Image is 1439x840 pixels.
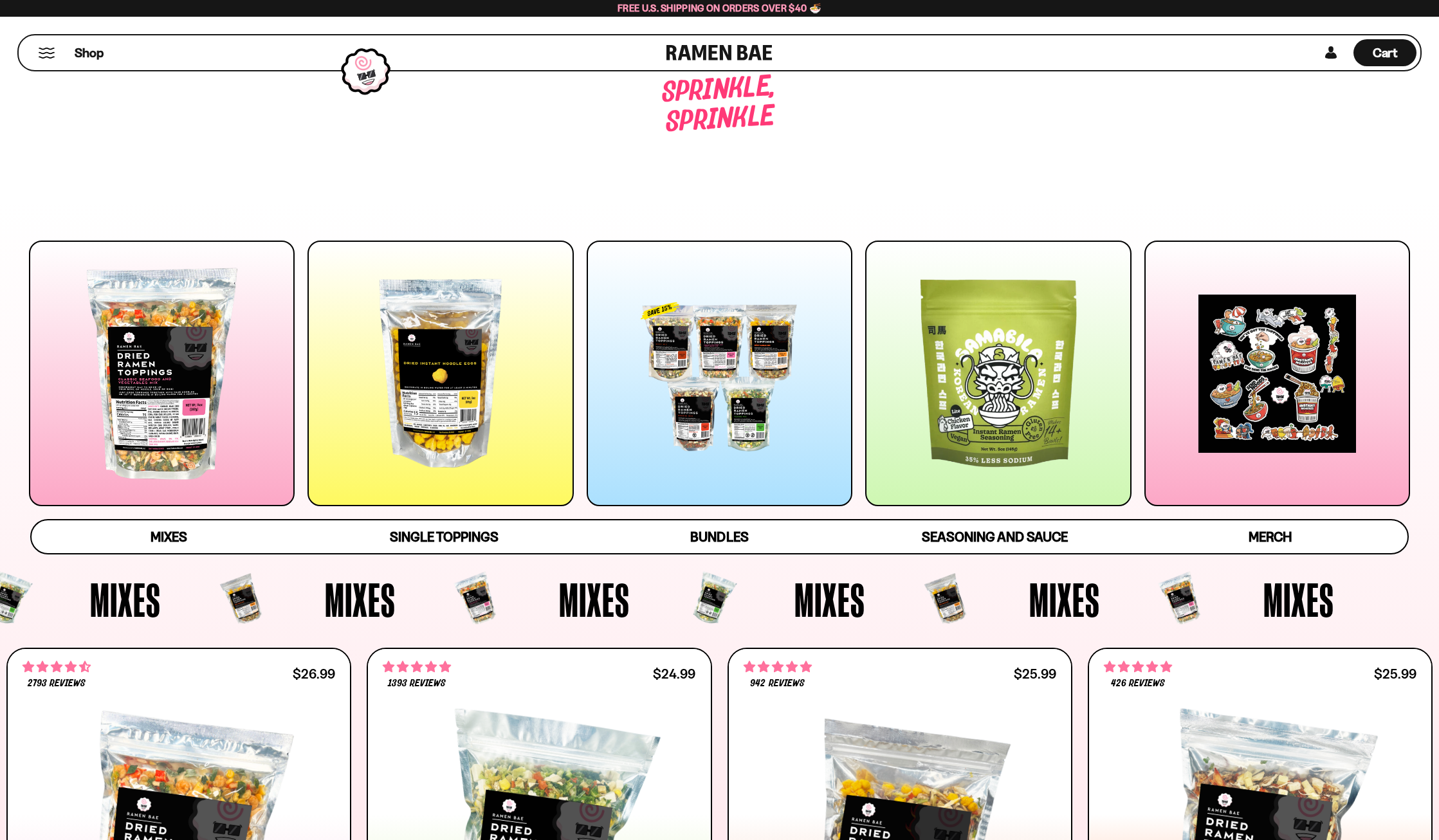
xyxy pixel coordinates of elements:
div: $24.99 [653,668,695,680]
span: Bundles [690,529,748,545]
a: Merch [1132,520,1407,553]
span: Single Toppings [390,529,499,545]
a: Bundles [582,520,857,553]
span: Mixes [794,576,865,623]
a: Single Toppings [307,520,582,553]
span: Merch [1249,529,1292,545]
span: Shop [75,44,104,62]
div: $25.99 [1374,668,1416,680]
span: Mixes [1029,576,1100,623]
span: 426 reviews [1111,679,1165,689]
span: Cart [1373,45,1398,60]
a: Mixes [32,520,307,553]
div: $26.99 [293,668,335,680]
span: Mixes [151,529,187,545]
a: Seasoning and Sauce [857,520,1132,553]
a: Shop [75,39,104,66]
span: 4.76 stars [1104,659,1172,675]
span: 4.68 stars [23,659,91,675]
button: Mobile Menu Trigger [38,48,55,59]
span: Mixes [559,576,630,623]
span: Free U.S. Shipping on Orders over $40 🍜 [618,2,821,14]
span: 942 reviews [750,679,804,689]
span: Mixes [90,576,161,623]
a: Cart [1353,35,1416,70]
span: 2793 reviews [28,679,86,689]
span: Mixes [325,576,396,623]
div: $25.99 [1014,668,1056,680]
span: 4.76 stars [383,659,451,675]
span: 1393 reviews [388,679,446,689]
span: Mixes [1263,576,1334,623]
span: Seasoning and Sauce [922,529,1068,545]
span: 4.75 stars [744,659,812,675]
